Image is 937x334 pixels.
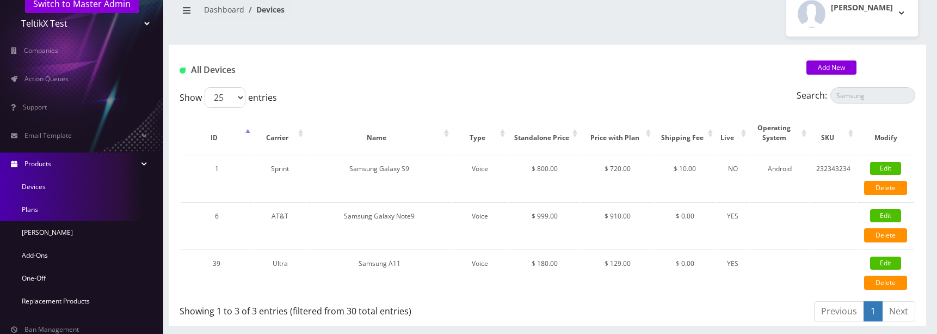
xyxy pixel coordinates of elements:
a: Edit [870,209,901,222]
td: Sprint [254,155,306,201]
td: 1 [181,155,253,201]
td: YES [717,250,749,296]
td: AT&T [254,202,306,248]
span: Support [23,102,47,112]
td: Android [750,155,809,201]
td: Voice [453,250,508,296]
input: Search: [830,87,915,104]
th: Modify [857,112,914,154]
td: $ 800.00 [509,155,580,201]
th: Standalone Price: activate to sort column ascending [509,112,580,154]
td: 6 [181,202,253,248]
span: Ban Management [24,325,79,334]
td: $ 0.00 [655,250,716,296]
span: Companies [24,46,58,55]
li: Devices [244,4,285,15]
th: Name: activate to sort column ascending [307,112,452,154]
th: Type: activate to sort column ascending [453,112,508,154]
td: Ultra [254,250,306,296]
td: YES [717,202,749,248]
h1: All Devices [180,65,790,75]
label: Search: [797,87,915,104]
th: Operating System: activate to sort column ascending [750,112,809,154]
th: ID: activate to sort column descending [181,112,253,154]
td: Voice [453,202,508,248]
a: Delete [864,228,907,242]
td: $ 10.00 [655,155,716,201]
th: Live: activate to sort column ascending [717,112,749,154]
a: 1 [864,301,883,321]
td: Samsung Galaxy Note9 [307,202,452,248]
label: Show entries [180,87,277,108]
span: Action Queues [24,74,69,83]
div: Showing 1 to 3 of 3 entries (filtered from 30 total entries) [180,300,539,318]
select: Showentries [205,87,245,108]
span: Products [24,159,51,168]
a: Next [882,301,915,321]
th: Shipping Fee: activate to sort column ascending [655,112,716,154]
td: $ 180.00 [509,250,580,296]
a: Previous [814,301,864,321]
td: $ 129.00 [581,250,654,296]
td: 232343234 [810,155,856,201]
span: Email Template [24,131,72,140]
a: Dashboard [204,4,244,15]
td: $ 999.00 [509,202,580,248]
td: Samsung A11 [307,250,452,296]
td: 39 [181,250,253,296]
a: Delete [864,276,907,290]
th: Carrier: activate to sort column ascending [254,112,306,154]
th: Price with Plan: activate to sort column ascending [581,112,654,154]
td: $ 720.00 [581,155,654,201]
td: Voice [453,155,508,201]
td: NO [717,155,749,201]
h2: [PERSON_NAME] [831,3,893,13]
th: SKU: activate to sort column ascending [810,112,856,154]
td: Samsung Galaxy S9 [307,155,452,201]
td: $ 910.00 [581,202,654,248]
a: Add New [806,60,856,75]
a: Edit [870,257,901,270]
td: $ 0.00 [655,202,716,248]
a: Delete [864,181,907,195]
a: Edit [870,162,901,175]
